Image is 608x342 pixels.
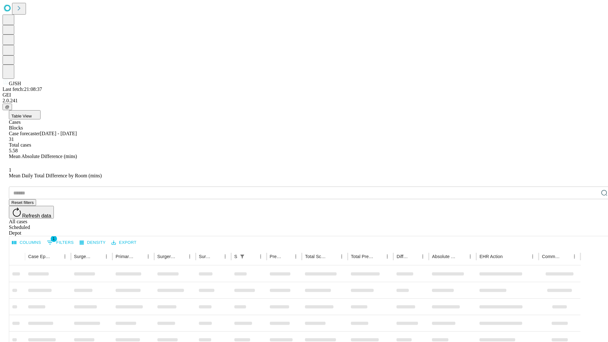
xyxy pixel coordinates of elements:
button: Sort [52,252,60,261]
button: Sort [409,252,418,261]
button: Menu [528,252,537,261]
button: Sort [247,252,256,261]
button: Select columns [10,238,43,248]
div: GEI [3,92,605,98]
button: Sort [457,252,466,261]
button: Menu [185,252,194,261]
button: Sort [282,252,291,261]
button: Menu [221,252,230,261]
button: Menu [418,252,427,261]
span: Total cases [9,142,31,148]
span: Last fetch: 21:08:37 [3,86,42,92]
div: 1 active filter [238,252,247,261]
span: Mean Absolute Difference (mins) [9,154,77,159]
button: Export [110,238,138,248]
div: Difference [396,254,409,259]
button: Show filters [238,252,247,261]
div: Primary Service [116,254,134,259]
span: 1 [9,167,11,173]
button: Reset filters [9,199,36,206]
button: Menu [337,252,346,261]
button: Sort [374,252,383,261]
button: Sort [212,252,221,261]
button: Menu [256,252,265,261]
span: Reset filters [11,200,34,205]
div: Comments [542,254,560,259]
span: 5.58 [9,148,18,153]
button: Show filters [45,237,75,248]
span: 31 [9,136,14,142]
button: Sort [176,252,185,261]
span: Table View [11,114,32,118]
div: Scheduled In Room Duration [234,254,237,259]
div: Surgery Date [199,254,211,259]
span: GJSH [9,81,21,86]
button: Sort [561,252,570,261]
span: [DATE] - [DATE] [40,131,77,136]
button: Table View [9,110,41,119]
button: Menu [291,252,300,261]
span: Mean Daily Total Difference by Room (mins) [9,173,102,178]
div: EHR Action [479,254,503,259]
button: Menu [383,252,392,261]
button: @ [3,104,12,110]
div: Absolute Difference [432,254,456,259]
div: 2.0.241 [3,98,605,104]
button: Menu [102,252,111,261]
span: Refresh data [22,213,51,218]
span: Case forecaster [9,131,40,136]
div: Surgery Name [157,254,176,259]
button: Sort [135,252,144,261]
button: Sort [503,252,512,261]
span: 1 [51,236,57,242]
button: Menu [144,252,153,261]
div: Total Predicted Duration [351,254,374,259]
button: Menu [570,252,579,261]
span: @ [5,104,9,109]
button: Density [78,238,107,248]
button: Sort [93,252,102,261]
div: Total Scheduled Duration [305,254,328,259]
button: Menu [466,252,475,261]
button: Refresh data [9,206,54,218]
button: Menu [60,252,69,261]
div: Predicted In Room Duration [270,254,282,259]
div: Surgeon Name [74,254,92,259]
div: Case Epic Id [28,254,51,259]
button: Sort [328,252,337,261]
